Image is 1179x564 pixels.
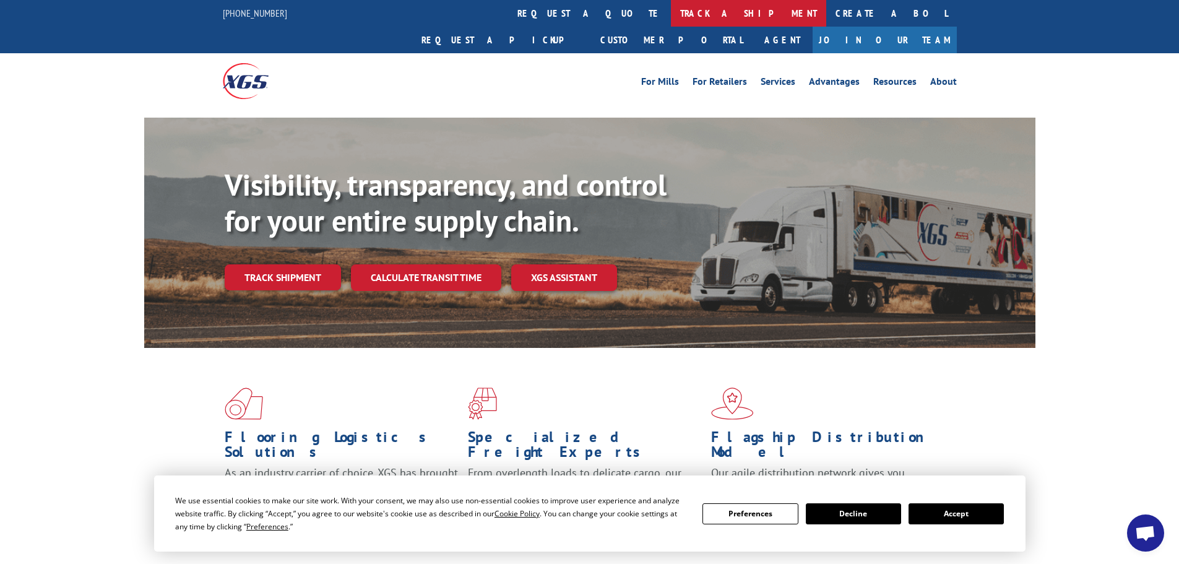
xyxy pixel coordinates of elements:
[225,466,458,510] span: As an industry carrier of choice, XGS has brought innovation and dedication to flooring logistics...
[813,27,957,53] a: Join Our Team
[494,508,540,519] span: Cookie Policy
[154,475,1026,552] div: Cookie Consent Prompt
[225,430,459,466] h1: Flooring Logistics Solutions
[175,494,688,533] div: We use essential cookies to make our site work. With your consent, we may also use non-essential ...
[246,521,288,532] span: Preferences
[693,77,747,90] a: For Retailers
[225,264,341,290] a: Track shipment
[711,430,945,466] h1: Flagship Distribution Model
[1127,514,1164,552] div: Open chat
[511,264,617,291] a: XGS ASSISTANT
[412,27,591,53] a: Request a pickup
[711,388,754,420] img: xgs-icon-flagship-distribution-model-red
[761,77,795,90] a: Services
[468,466,702,521] p: From overlength loads to delicate cargo, our experienced staff knows the best way to move your fr...
[591,27,752,53] a: Customer Portal
[223,7,287,19] a: [PHONE_NUMBER]
[225,165,667,240] b: Visibility, transparency, and control for your entire supply chain.
[225,388,263,420] img: xgs-icon-total-supply-chain-intelligence-red
[702,503,798,524] button: Preferences
[930,77,957,90] a: About
[641,77,679,90] a: For Mills
[468,388,497,420] img: xgs-icon-focused-on-flooring-red
[468,430,702,466] h1: Specialized Freight Experts
[809,77,860,90] a: Advantages
[752,27,813,53] a: Agent
[873,77,917,90] a: Resources
[351,264,501,291] a: Calculate transit time
[711,466,939,495] span: Our agile distribution network gives you nationwide inventory management on demand.
[806,503,901,524] button: Decline
[909,503,1004,524] button: Accept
